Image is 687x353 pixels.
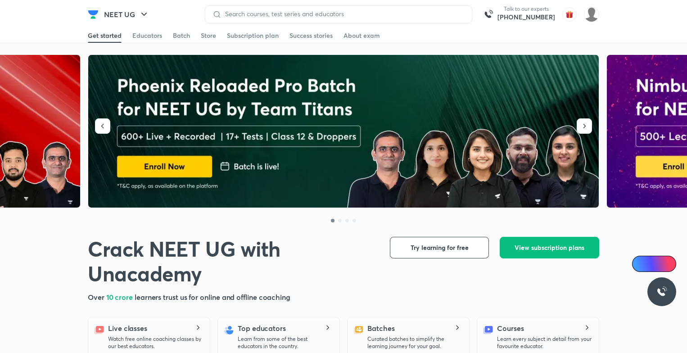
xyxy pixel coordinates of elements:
a: About exam [343,28,380,43]
h5: Courses [497,323,524,334]
div: Store [201,31,216,40]
button: View subscription plans [500,237,599,258]
div: Get started [88,31,122,40]
div: Success stories [289,31,333,40]
span: learners trust us for online and offline coaching [135,292,290,302]
p: Learn every subject in detail from your favourite educator. [497,335,592,350]
p: Curated batches to simplify the learning journey for your goal. [367,335,462,350]
a: Subscription plan [227,28,279,43]
img: shruti gupta [584,7,599,22]
span: Ai Doubts [647,260,671,267]
img: avatar [562,7,577,22]
span: Over [88,292,106,302]
span: View subscription plans [515,243,584,252]
span: Try learning for free [411,243,469,252]
input: Search courses, test series and educators [221,10,465,18]
h5: Batches [367,323,394,334]
p: Watch free online coaching classes by our best educators. [108,335,203,350]
div: Educators [132,31,162,40]
img: ttu [656,286,667,297]
a: Success stories [289,28,333,43]
img: Company Logo [88,9,99,20]
h1: Crack NEET UG with Unacademy [88,237,375,286]
h5: Live classes [108,323,147,334]
a: Batch [173,28,190,43]
button: NEET UG [99,5,155,23]
h5: Top educators [238,323,286,334]
img: call-us [479,5,497,23]
p: Learn from some of the best educators in the country. [238,335,332,350]
button: Try learning for free [390,237,489,258]
a: Educators [132,28,162,43]
span: 10 crore [106,292,135,302]
div: Subscription plan [227,31,279,40]
div: Batch [173,31,190,40]
img: Icon [637,260,645,267]
a: Store [201,28,216,43]
a: Get started [88,28,122,43]
a: [PHONE_NUMBER] [497,13,555,22]
div: About exam [343,31,380,40]
p: Talk to our experts [497,5,555,13]
a: Ai Doubts [632,256,676,272]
